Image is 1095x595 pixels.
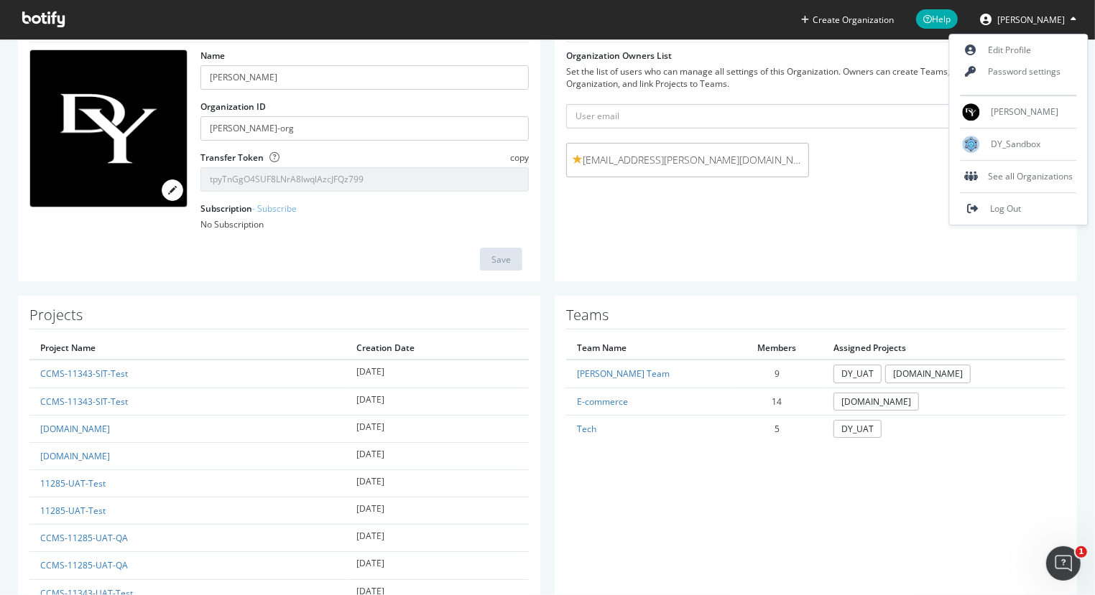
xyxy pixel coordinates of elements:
a: [DOMAIN_NAME] [40,423,110,435]
a: [PERSON_NAME] Team [577,367,670,380]
th: Project Name [29,337,346,360]
a: [DOMAIN_NAME] [40,450,110,462]
a: Tech [577,423,596,435]
input: Organization ID [200,116,529,141]
iframe: Intercom live chat [1046,546,1081,581]
a: CCMS-11285-UAT-QA [40,559,128,571]
button: Save [480,248,522,271]
span: Help [916,9,958,29]
a: Log Out [950,198,1088,220]
span: DY_Sandbox [991,139,1040,151]
a: [DOMAIN_NAME] [833,393,919,411]
a: 11285-UAT-Test [40,477,106,489]
td: 14 [731,388,823,415]
label: Organization ID [200,100,266,113]
td: 9 [731,360,823,388]
button: Create Organization [800,13,895,27]
a: Edit Profile [950,39,1088,61]
a: CCMS-11343-SIT-Test [40,395,128,408]
th: Assigned Projects [823,337,1066,360]
td: [DATE] [346,360,529,388]
th: Team Name [566,337,731,360]
div: Set the list of users who can manage all settings of this Organization. Owners can create Teams, ... [566,65,1066,90]
div: No Subscription [200,218,529,230]
td: [DATE] [346,415,529,442]
label: Subscription [200,202,297,215]
span: 1 [1076,546,1087,558]
td: [DATE] [346,552,529,579]
input: User email [566,104,1066,128]
a: 11285-UAT-Test [40,505,106,517]
th: Creation Date [346,337,529,360]
label: Name [200,50,225,62]
td: [DATE] [346,525,529,552]
td: 5 [731,415,823,442]
button: [PERSON_NAME] [969,8,1088,31]
a: CCMS-11343-SIT-Test [40,367,128,380]
h1: Teams [566,307,1066,329]
a: CCMS-11285-UAT-QA [40,532,128,544]
a: [DOMAIN_NAME] [885,365,971,383]
img: David Yurman [963,103,980,121]
a: Password settings [950,61,1088,83]
a: DY_UAT [833,365,882,383]
input: name [200,65,529,90]
span: [PERSON_NAME] [991,106,1058,118]
div: Save [491,253,511,266]
th: Members [731,337,823,360]
a: DY_UAT [833,420,882,438]
label: Organization Owners List [566,50,672,62]
td: [DATE] [346,442,529,469]
td: [DATE] [346,469,529,497]
a: E-commerce [577,395,628,408]
td: [DATE] [346,497,529,525]
label: Transfer Token [200,151,264,164]
h1: Projects [29,307,529,329]
span: Bianca Blackburn [997,14,1065,26]
a: - Subscribe [252,202,297,215]
td: [DATE] [346,388,529,415]
img: DY_Sandbox [963,136,980,153]
div: See all Organizations [950,166,1088,187]
span: copy [510,151,529,164]
span: [EMAIL_ADDRESS][PERSON_NAME][DOMAIN_NAME] [573,153,803,167]
span: Log Out [990,203,1021,215]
